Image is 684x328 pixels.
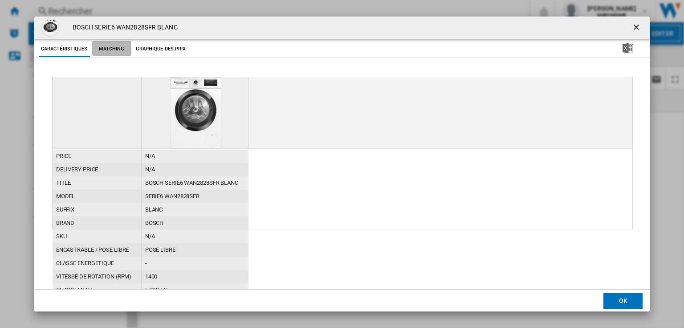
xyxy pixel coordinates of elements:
[142,257,248,270] div: -
[53,163,141,176] div: delivery price
[608,41,647,57] button: Télécharger au format Excel
[142,283,248,297] div: FRONTAL
[142,163,248,176] div: N/A
[53,176,141,190] div: title
[142,203,248,216] div: BLANC
[53,243,141,257] div: ENCASTRABLE / POSE LIBRE
[53,257,141,270] div: CLASSE ENERGETIQUE
[603,293,643,309] button: OK
[142,230,248,243] div: N/A
[39,41,90,57] button: Caractéristiques
[142,243,248,257] div: POSE LIBRE
[142,216,248,230] div: BOSCH
[53,203,141,216] div: suffix
[632,23,643,33] ng-md-icon: getI18NText('BUTTONS.CLOSE_DIALOG')
[142,270,248,283] div: 1400
[41,19,59,37] img: 4242005395545_h_f_l_0
[68,23,178,32] h4: BOSCH SERIE6 WAN2828SFR BLANC
[142,190,248,203] div: SERIE6 WAN2828SFR
[142,149,248,163] div: N/A
[628,19,646,37] button: getI18NText('BUTTONS.CLOSE_DIALOG')
[142,176,248,190] div: BOSCH SERIE6 WAN2828SFR BLANC
[53,283,141,297] div: CHARGEMENT
[92,41,131,57] button: Matching
[34,17,650,312] md-dialog: Product popup
[623,43,633,54] img: excel-24x24.png
[134,41,188,57] button: Graphique des prix
[53,216,141,230] div: brand
[53,270,141,283] div: VITESSE DE ROTATION (RPM)
[53,190,141,203] div: model
[53,149,141,163] div: price
[170,77,221,149] img: 4242005395545_h_f_l_0
[53,230,141,243] div: sku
